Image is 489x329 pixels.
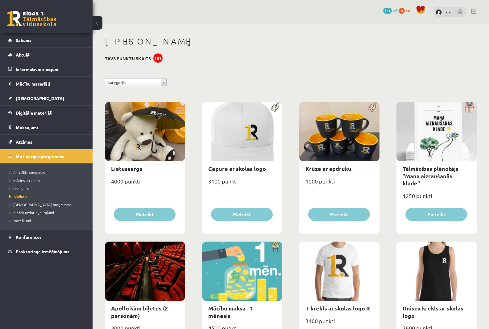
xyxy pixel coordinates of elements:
[9,170,86,175] a: Aktuālās kampaņas
[105,78,167,86] a: Kategorija
[105,56,151,61] h3: Tavs punktu skaits
[436,9,442,15] img: - -
[16,110,52,116] span: Digitālie materiāli
[108,78,158,86] span: Kategorija
[8,135,85,149] a: Atzīmes
[105,36,477,47] h1: [PERSON_NAME]
[105,176,185,192] div: 4000 punkti
[9,194,27,199] span: Veikals
[405,208,467,221] button: Pieteikt
[16,234,42,240] span: Konferences
[8,106,85,120] a: Digitālie materiāli
[111,165,142,172] a: Lietussargs
[8,244,85,259] a: Proktoringa izmēģinājums
[8,120,85,134] a: Maksājumi
[114,208,176,221] button: Pieteikt
[9,202,72,207] span: [DEMOGRAPHIC_DATA] programma
[9,178,86,183] a: Mācies un ziedo
[305,305,370,312] a: T-krekls ar skolas logo R
[8,48,85,62] a: Aktuāli
[9,218,86,223] a: Noteikumi
[403,305,463,319] a: Unisex krekls ar skolas logo
[9,210,54,215] span: Biežāk uzdotie jautājumi
[403,165,458,187] a: Tālmācības plānotājs "Mana aizraušanās klade"
[16,52,31,57] span: Aktuāli
[153,53,163,63] div: 101
[399,8,413,13] a: 0 xp
[383,8,392,14] span: 101
[9,170,45,175] span: Aktuālās kampaņas
[9,186,86,191] a: Uzdevumi
[202,176,282,192] div: 3100 punkti
[16,249,69,254] span: Proktoringa izmēģinājums
[208,305,253,319] a: Mācību maksa - 1 mēnesis
[16,81,50,86] span: Mācību materiāli
[16,154,64,159] span: Motivācijas programma
[16,139,32,145] span: Atzīmes
[9,218,31,223] span: Noteikumi
[308,208,370,221] button: Pieteikt
[305,165,351,172] a: Krūze ar apdruku
[299,176,379,192] div: 1000 punkti
[8,149,85,163] a: Motivācijas programma
[8,62,85,76] a: Informatīvie ziņojumi
[211,208,273,221] button: Pieteikt
[383,8,398,13] a: 101 mP
[111,305,168,319] a: Apollo kino biļetes (2 personām)
[16,62,85,76] legend: Informatīvie ziņojumi
[393,8,398,13] span: mP
[268,102,282,112] img: Populāra prece
[9,186,30,191] span: Uzdevumi
[16,37,31,43] span: Sākums
[463,102,477,112] img: Dāvana ar pārsteigumu
[399,8,405,14] span: 0
[396,191,477,206] div: 1250 punkti
[8,230,85,244] a: Konferences
[9,194,86,199] a: Veikals
[7,11,56,26] a: Rīgas 1. Tālmācības vidusskola
[16,120,85,134] legend: Maksājumi
[9,178,40,183] span: Mācies un ziedo
[8,77,85,91] a: Mācību materiāli
[208,165,266,172] a: Cepure ar skolas logo
[446,9,451,15] a: - -
[9,210,86,215] a: Biežāk uzdotie jautājumi
[8,91,85,105] a: [DEMOGRAPHIC_DATA]
[406,8,410,13] span: xp
[366,102,379,112] img: Populāra prece
[9,202,86,207] a: [DEMOGRAPHIC_DATA] programma
[268,242,282,252] img: Atlaide
[16,95,64,101] span: [DEMOGRAPHIC_DATA]
[8,33,85,47] a: Sākums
